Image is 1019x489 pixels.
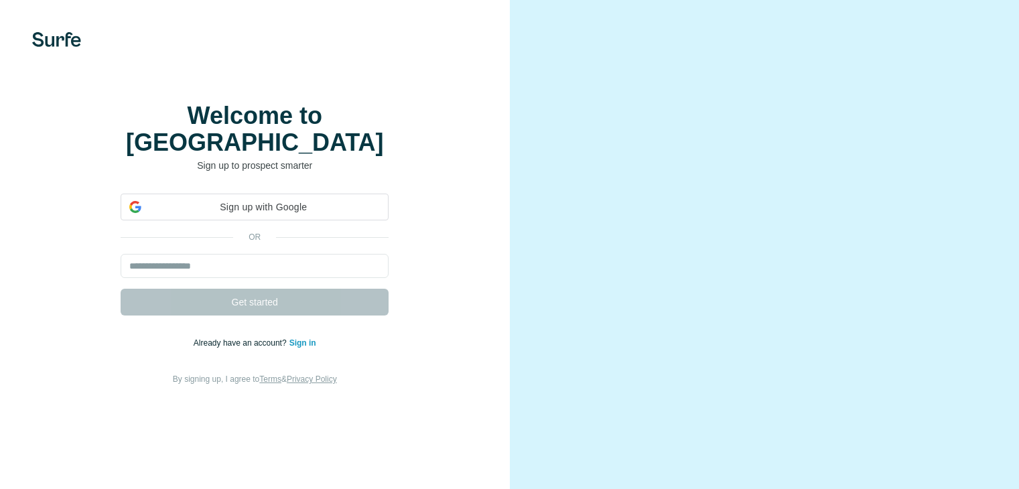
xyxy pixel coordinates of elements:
h1: Welcome to [GEOGRAPHIC_DATA] [121,102,389,156]
span: Sign up with Google [147,200,380,214]
p: or [233,231,276,243]
span: Already have an account? [194,338,289,348]
div: Sign up with Google [121,194,389,220]
a: Sign in [289,338,316,348]
a: Terms [259,374,281,384]
span: By signing up, I agree to & [173,374,337,384]
a: Privacy Policy [287,374,337,384]
p: Sign up to prospect smarter [121,159,389,172]
img: Surfe's logo [32,32,81,47]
